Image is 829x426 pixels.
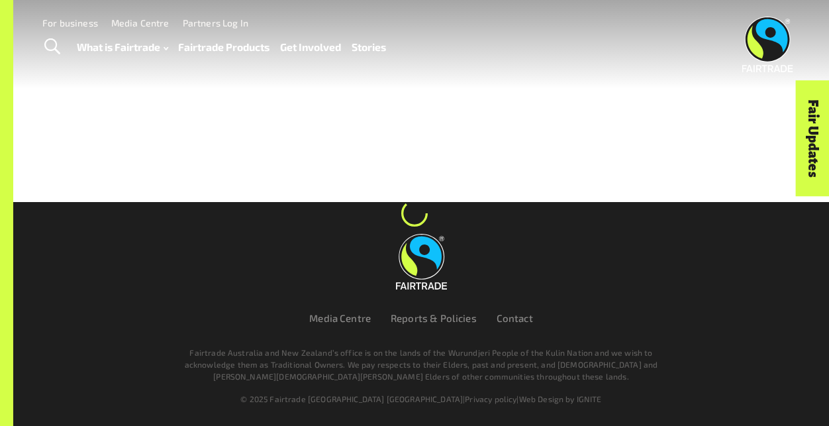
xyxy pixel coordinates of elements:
[178,38,269,56] a: Fairtrade Products
[519,394,602,403] a: Web Design by IGNITE
[181,346,661,382] p: Fairtrade Australia and New Zealand’s office is on the lands of the Wurundjeri People of the Kuli...
[240,394,463,403] span: © 2025 Fairtrade [GEOGRAPHIC_DATA] [GEOGRAPHIC_DATA]
[742,17,793,72] img: Fairtrade Australia New Zealand logo
[58,393,784,405] div: | |
[280,38,341,56] a: Get Involved
[183,17,248,28] a: Partners Log In
[77,38,168,56] a: What is Fairtrade
[352,38,386,56] a: Stories
[42,17,98,28] a: For business
[309,312,371,324] a: Media Centre
[391,312,477,324] a: Reports & Policies
[497,312,533,324] a: Contact
[465,394,516,403] a: Privacy policy
[36,30,68,64] a: Toggle Search
[396,234,447,290] img: Fairtrade Australia New Zealand logo
[111,17,170,28] a: Media Centre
